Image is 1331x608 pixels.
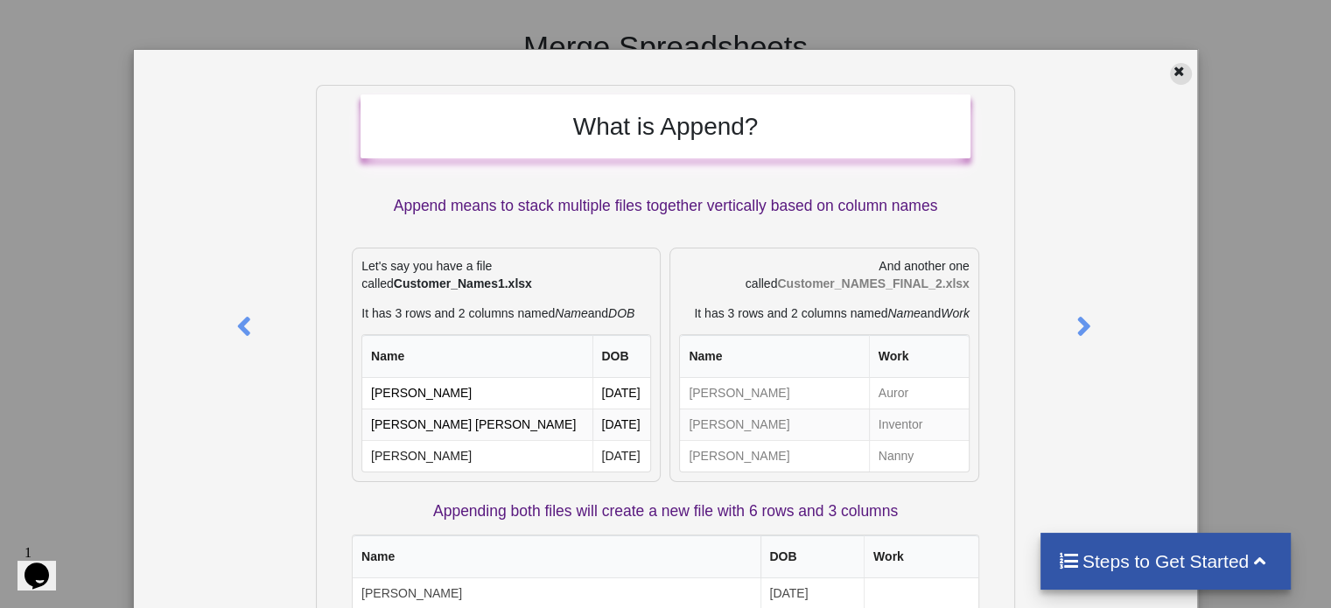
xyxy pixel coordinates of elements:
[362,440,592,472] td: [PERSON_NAME]
[679,257,969,292] p: And another one called
[592,378,651,409] td: [DATE]
[887,306,920,320] i: Name
[18,538,74,591] iframe: chat widget
[869,440,969,472] td: Nanny
[1058,550,1274,572] h4: Steps to Get Started
[361,195,970,217] p: Append means to stack multiple files together vertically based on column names
[941,306,970,320] i: Work
[592,409,651,440] td: [DATE]
[680,335,868,378] th: Name
[869,409,969,440] td: Inventor
[869,335,969,378] th: Work
[760,535,865,578] th: DOB
[592,440,651,472] td: [DATE]
[555,306,587,320] i: Name
[864,535,978,578] th: Work
[680,440,868,472] td: [PERSON_NAME]
[361,257,651,292] p: Let's say you have a file called
[679,304,969,322] p: It has 3 rows and 2 columns named and
[680,378,868,409] td: [PERSON_NAME]
[361,304,651,322] p: It has 3 rows and 2 columns named and
[362,335,592,378] th: Name
[352,500,979,522] p: Appending both files will create a new file with 6 rows and 3 columns
[680,409,868,440] td: [PERSON_NAME]
[777,276,969,290] b: Customer_NAMES_FINAL_2.xlsx
[362,378,592,409] td: [PERSON_NAME]
[362,409,592,440] td: [PERSON_NAME] [PERSON_NAME]
[869,378,969,409] td: Auror
[353,535,760,578] th: Name
[592,335,651,378] th: DOB
[378,112,953,142] h2: What is Append?
[394,276,532,290] b: Customer_Names1.xlsx
[608,306,634,320] i: DOB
